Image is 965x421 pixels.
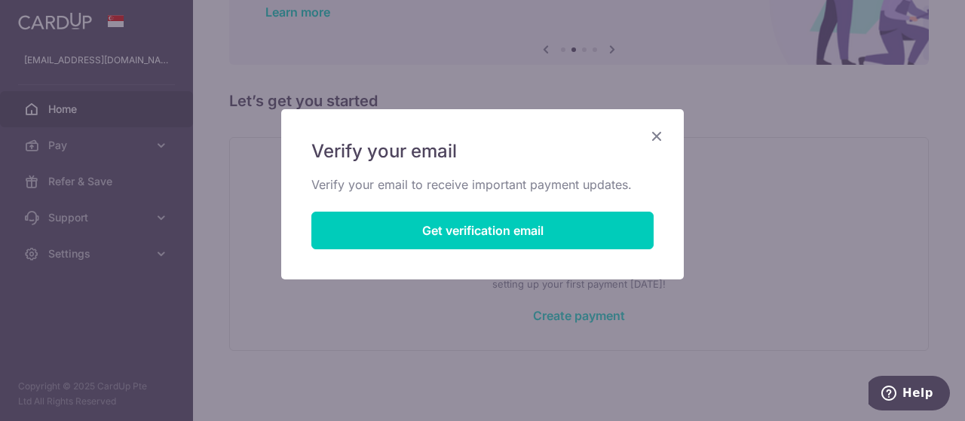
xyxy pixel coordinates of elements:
[868,376,950,413] iframe: Opens a widget where you can find more information
[311,175,654,194] p: Verify your email to receive important payment updates.
[311,212,654,249] button: Get verification email
[648,127,666,145] button: Close
[311,139,457,163] span: Verify your email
